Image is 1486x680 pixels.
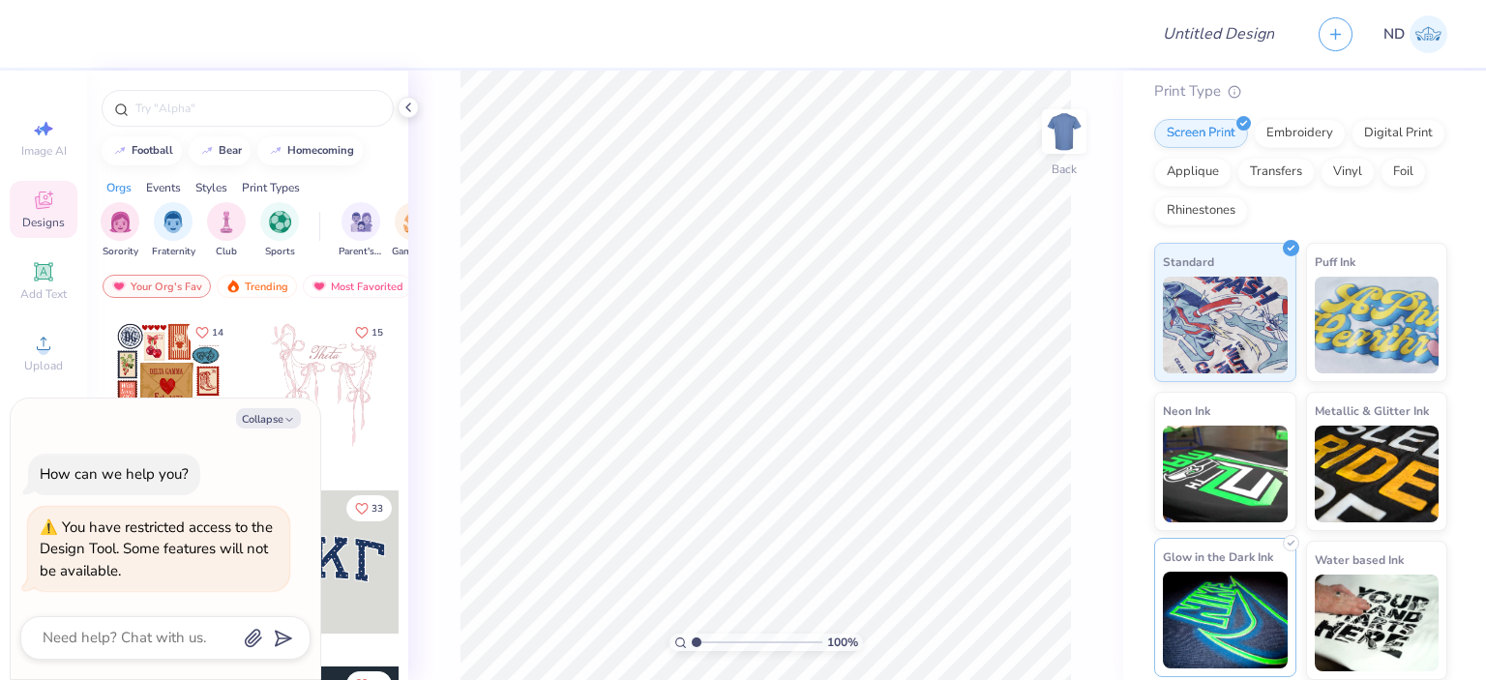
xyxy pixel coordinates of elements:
div: Digital Print [1352,119,1445,148]
span: 33 [371,504,383,514]
img: Parent's Weekend Image [350,211,372,233]
span: Designs [22,215,65,230]
button: Collapse [236,408,301,429]
button: filter button [207,202,246,259]
button: filter button [101,202,139,259]
img: Nikita Dekate [1410,15,1447,53]
div: homecoming [287,145,354,156]
div: filter for Sports [260,202,299,259]
button: filter button [339,202,383,259]
span: Neon Ink [1163,400,1210,421]
div: Vinyl [1321,158,1375,187]
img: Water based Ink [1315,575,1440,671]
div: Screen Print [1154,119,1248,148]
span: ND [1383,23,1405,45]
img: Neon Ink [1163,426,1288,522]
div: Applique [1154,158,1232,187]
div: Transfers [1237,158,1315,187]
img: most_fav.gif [111,280,127,293]
img: most_fav.gif [312,280,327,293]
img: Fraternity Image [163,211,184,233]
div: filter for Fraternity [152,202,195,259]
div: Print Type [1154,80,1447,103]
span: Upload [24,358,63,373]
span: 15 [371,328,383,338]
div: bear [219,145,242,156]
button: Like [346,319,392,345]
button: bear [189,136,251,165]
span: Fraternity [152,245,195,259]
button: filter button [392,202,436,259]
div: Your Org's Fav [103,275,211,298]
img: trend_line.gif [199,145,215,157]
button: Like [346,495,392,521]
img: trending.gif [225,280,241,293]
div: Print Types [242,179,300,196]
img: Sports Image [269,211,291,233]
div: Foil [1381,158,1426,187]
div: You have restricted access to the Design Tool. Some features will not be available. [40,517,273,580]
div: Trending [217,275,297,298]
div: Back [1052,161,1077,178]
img: Game Day Image [403,211,426,233]
button: filter button [152,202,195,259]
input: Untitled Design [1147,15,1290,53]
span: Water based Ink [1315,549,1404,570]
button: football [102,136,182,165]
div: Embroidery [1254,119,1346,148]
button: Like [187,319,232,345]
input: Try "Alpha" [134,99,381,118]
img: Club Image [216,211,237,233]
span: Parent's Weekend [339,245,383,259]
span: 100 % [827,634,858,651]
span: Metallic & Glitter Ink [1315,400,1429,421]
span: Sorority [103,245,138,259]
div: Orgs [106,179,132,196]
div: filter for Sorority [101,202,139,259]
div: Rhinestones [1154,196,1248,225]
div: Events [146,179,181,196]
button: filter button [260,202,299,259]
span: Image AI [21,143,67,159]
span: Game Day [392,245,436,259]
span: Sports [265,245,295,259]
img: trend_line.gif [112,145,128,157]
div: filter for Club [207,202,246,259]
a: ND [1383,15,1447,53]
button: homecoming [257,136,363,165]
div: football [132,145,173,156]
img: Sorority Image [109,211,132,233]
img: Glow in the Dark Ink [1163,572,1288,668]
span: Standard [1163,251,1214,272]
div: filter for Parent's Weekend [339,202,383,259]
span: Puff Ink [1315,251,1355,272]
span: Add Text [20,286,67,302]
img: Metallic & Glitter Ink [1315,426,1440,522]
span: Glow in the Dark Ink [1163,547,1273,567]
span: 14 [212,328,223,338]
img: Puff Ink [1315,277,1440,373]
img: Back [1045,112,1084,151]
span: Club [216,245,237,259]
div: Most Favorited [303,275,412,298]
div: How can we help you? [40,464,189,484]
img: Standard [1163,277,1288,373]
div: filter for Game Day [392,202,436,259]
div: Styles [195,179,227,196]
img: trend_line.gif [268,145,283,157]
